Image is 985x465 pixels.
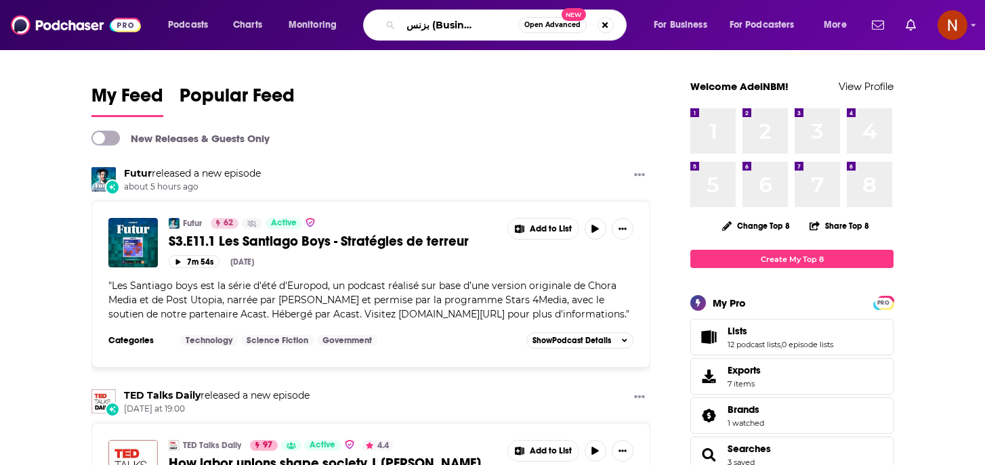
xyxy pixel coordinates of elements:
[728,379,761,389] span: 7 items
[728,418,764,428] a: 1 watched
[690,250,894,268] a: Create My Top 8
[824,16,847,35] span: More
[169,218,180,229] img: Futur
[108,280,629,320] span: " "
[530,224,572,234] span: Add to List
[224,14,270,36] a: Charts
[690,397,894,434] span: Brands
[105,179,120,194] div: New Episode
[900,14,921,37] a: Show notifications dropdown
[612,440,633,462] button: Show More Button
[713,296,746,309] div: My Pro
[814,14,864,36] button: open menu
[782,340,833,349] a: 0 episode lists
[91,84,163,115] span: My Feed
[250,440,278,451] a: 97
[91,389,116,414] img: TED Talks Daily
[809,213,870,239] button: Share Top 8
[105,402,120,417] div: New Episode
[183,440,241,451] a: TED Talks Daily
[690,358,894,395] a: Exports
[644,14,724,36] button: open menu
[183,218,202,229] a: Futur
[376,9,640,41] div: Search podcasts, credits, & more...
[169,233,498,250] a: S3.E11.1 Les Santiago Boys - Stratégies de terreur
[938,10,967,40] button: Show profile menu
[721,14,814,36] button: open menu
[530,446,572,456] span: Add to List
[839,80,894,93] a: View Profile
[169,233,469,250] span: S3.E11.1 Les Santiago Boys - Stratégies de terreur
[728,340,780,349] a: 12 podcast lists
[728,364,761,376] span: Exports
[690,80,789,93] a: Welcome AdelNBM!
[169,255,219,268] button: 7m 54s
[690,319,894,355] span: Lists
[866,14,889,37] a: Show notifications dropdown
[224,217,233,230] span: 62
[124,389,201,401] a: TED Talks Daily
[728,443,771,455] a: Searches
[159,14,226,36] button: open menu
[362,440,393,451] button: 4.4
[695,406,722,425] a: Brands
[91,131,270,146] a: New Releases & Guests Only
[124,389,310,402] h3: released a new episode
[714,217,798,234] button: Change Top 8
[654,16,707,35] span: For Business
[780,340,782,349] span: ,
[317,335,377,346] a: Government
[108,218,158,267] img: S3.E11.1 Les Santiago Boys - Stratégies de terreur
[263,439,272,452] span: 97
[180,84,295,115] span: Popular Feed
[271,217,297,230] span: Active
[526,332,633,349] button: ShowPodcast Details
[518,17,587,33] button: Open AdvancedNew
[938,10,967,40] span: Logged in as AdelNBM
[91,84,163,117] a: My Feed
[124,403,310,415] span: [DATE] at 19:00
[305,217,316,228] img: verified Badge
[124,167,261,180] h3: released a new episode
[728,325,833,337] a: Lists
[241,335,314,346] a: Science Fiction
[728,403,764,416] a: Brands
[108,280,626,320] span: Les Santiago boys est la série d'été d'Europod, un podcast réalisé sur base d’une version origina...
[612,218,633,240] button: Show More Button
[180,335,238,346] a: Technology
[938,10,967,40] img: User Profile
[695,328,722,347] a: Lists
[279,14,354,36] button: open menu
[124,181,261,193] span: about 5 hours ago
[532,336,611,345] span: Show Podcast Details
[91,167,116,192] img: Futur
[289,16,337,35] span: Monitoring
[629,167,650,184] button: Show More Button
[728,325,747,337] span: Lists
[11,12,141,38] a: Podchaser - Follow, Share and Rate Podcasts
[524,22,581,28] span: Open Advanced
[629,389,650,406] button: Show More Button
[508,441,579,461] button: Show More Button
[124,167,152,179] a: Futur
[875,297,892,307] a: PRO
[266,218,302,229] a: Active
[875,298,892,308] span: PRO
[168,16,208,35] span: Podcasts
[562,8,586,21] span: New
[211,218,238,229] a: 62
[310,439,335,452] span: Active
[230,257,254,267] div: [DATE]
[730,16,795,35] span: For Podcasters
[695,445,722,464] a: Searches
[400,14,518,36] input: Search podcasts, credits, & more...
[304,440,341,451] a: Active
[169,440,180,451] img: TED Talks Daily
